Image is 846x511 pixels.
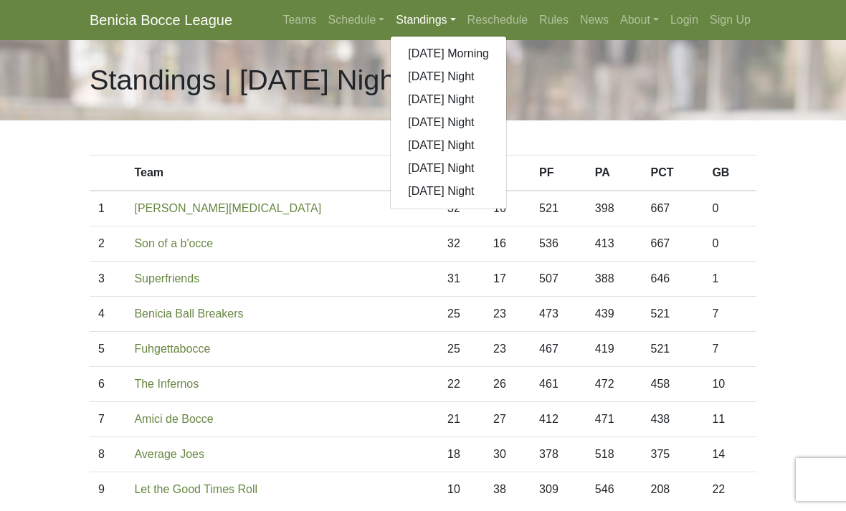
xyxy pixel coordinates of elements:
[390,36,507,209] div: Standings
[586,262,642,297] td: 388
[665,6,704,34] a: Login
[531,437,586,472] td: 378
[703,226,756,262] td: 0
[439,437,485,472] td: 18
[586,332,642,367] td: 419
[485,191,531,226] td: 16
[531,262,586,297] td: 507
[531,226,586,262] td: 536
[391,157,506,180] a: [DATE] Night
[485,367,531,402] td: 26
[703,262,756,297] td: 1
[90,332,125,367] td: 5
[485,332,531,367] td: 23
[391,134,506,157] a: [DATE] Night
[704,6,756,34] a: Sign Up
[533,6,574,34] a: Rules
[90,63,404,97] h1: Standings | [DATE] Night
[703,367,756,402] td: 10
[90,437,125,472] td: 8
[485,226,531,262] td: 16
[586,402,642,437] td: 471
[485,297,531,332] td: 23
[134,483,257,495] a: Let the Good Times Roll
[642,402,704,437] td: 438
[586,367,642,402] td: 472
[574,6,614,34] a: News
[439,262,485,297] td: 31
[391,111,506,134] a: [DATE] Night
[586,472,642,507] td: 546
[642,297,704,332] td: 521
[439,367,485,402] td: 22
[586,297,642,332] td: 439
[642,367,704,402] td: 458
[642,472,704,507] td: 208
[642,332,704,367] td: 521
[134,413,213,425] a: Amici de Bocce
[485,402,531,437] td: 27
[485,472,531,507] td: 38
[462,6,534,34] a: Reschedule
[90,367,125,402] td: 6
[134,272,199,285] a: Superfriends
[642,262,704,297] td: 646
[531,472,586,507] td: 309
[485,156,531,191] th: L
[703,297,756,332] td: 7
[134,202,321,214] a: [PERSON_NAME][MEDICAL_DATA]
[391,88,506,111] a: [DATE] Night
[90,297,125,332] td: 4
[642,191,704,226] td: 667
[614,6,665,34] a: About
[642,226,704,262] td: 667
[703,472,756,507] td: 22
[90,191,125,226] td: 1
[531,191,586,226] td: 521
[391,180,506,203] a: [DATE] Night
[90,6,232,34] a: Benicia Bocce League
[531,367,586,402] td: 461
[586,191,642,226] td: 398
[90,226,125,262] td: 2
[134,343,210,355] a: Fuhgettabocce
[134,237,213,249] a: Son of a b'occe
[485,262,531,297] td: 17
[323,6,391,34] a: Schedule
[439,297,485,332] td: 25
[134,378,199,390] a: The Infernos
[90,402,125,437] td: 7
[586,156,642,191] th: PA
[125,156,439,191] th: Team
[703,332,756,367] td: 7
[531,332,586,367] td: 467
[277,6,322,34] a: Teams
[134,448,204,460] a: Average Joes
[586,437,642,472] td: 518
[391,42,506,65] a: [DATE] Morning
[90,472,125,507] td: 9
[439,402,485,437] td: 21
[703,156,756,191] th: GB
[134,307,243,320] a: Benicia Ball Breakers
[391,65,506,88] a: [DATE] Night
[531,297,586,332] td: 473
[531,402,586,437] td: 412
[642,156,704,191] th: PCT
[439,332,485,367] td: 25
[703,191,756,226] td: 0
[531,156,586,191] th: PF
[703,402,756,437] td: 11
[90,262,125,297] td: 3
[439,472,485,507] td: 10
[642,437,704,472] td: 375
[390,6,461,34] a: Standings
[703,437,756,472] td: 14
[586,226,642,262] td: 413
[439,226,485,262] td: 32
[485,437,531,472] td: 30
